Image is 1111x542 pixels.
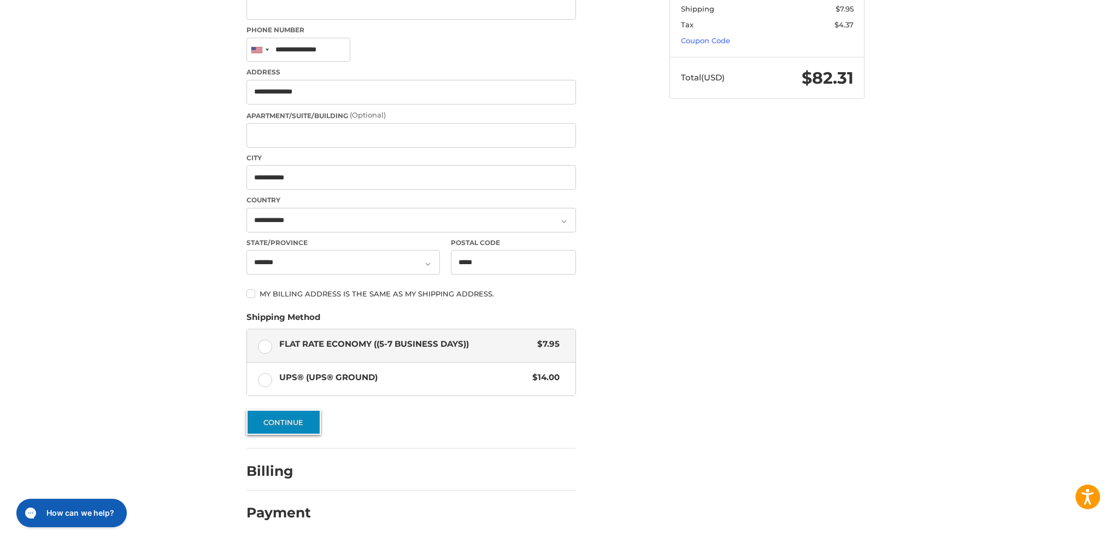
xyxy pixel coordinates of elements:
iframe: Gorgias live chat messenger [11,495,130,531]
span: $4.37 [834,20,854,29]
a: Coupon Code [681,36,730,45]
div: United States: +1 [247,38,272,62]
span: $14.00 [527,371,560,384]
span: Shipping [681,4,714,13]
span: UPS® (UPS® Ground) [279,371,527,384]
label: State/Province [246,238,440,248]
span: Tax [681,20,693,29]
h2: Payment [246,504,311,521]
h2: Billing [246,463,310,480]
label: Postal Code [451,238,577,248]
span: $7.95 [836,4,854,13]
label: City [246,153,576,163]
label: Address [246,67,576,77]
button: Continue [246,410,321,435]
span: Total (USD) [681,72,725,83]
label: Country [246,195,576,205]
label: Apartment/Suite/Building [246,110,576,121]
span: $7.95 [532,338,560,351]
label: Phone Number [246,25,576,35]
small: (Optional) [350,110,386,119]
label: My billing address is the same as my shipping address. [246,289,576,298]
span: $82.31 [802,68,854,88]
span: Flat Rate Economy ((5-7 Business Days)) [279,338,532,351]
legend: Shipping Method [246,311,320,329]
